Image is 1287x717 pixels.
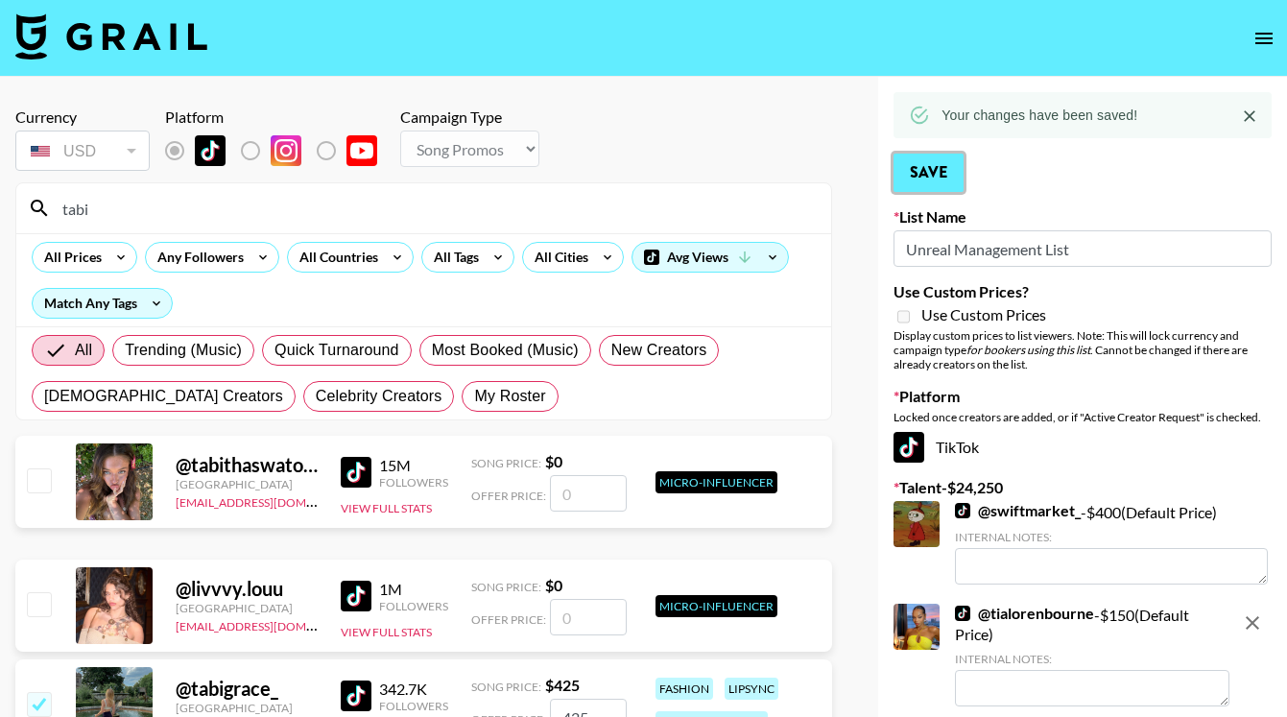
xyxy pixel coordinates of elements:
div: [GEOGRAPHIC_DATA] [176,477,318,491]
div: - $ 150 (Default Price) [955,604,1229,706]
div: Remove selected talent to change your currency [15,127,150,175]
button: open drawer [1245,19,1283,58]
div: lipsync [725,678,778,700]
div: @ tabithaswatosh [176,453,318,477]
span: My Roster [474,385,545,408]
div: Micro-Influencer [655,471,777,493]
button: Save [894,154,964,192]
img: Grail Talent [15,13,207,60]
span: Trending (Music) [125,339,242,362]
img: TikTok [195,135,226,166]
button: remove [1233,604,1272,642]
strong: $ 0 [545,452,562,470]
a: [EMAIL_ADDRESS][DOMAIN_NAME] [176,491,369,510]
div: [GEOGRAPHIC_DATA] [176,701,318,715]
button: View Full Stats [341,625,432,639]
span: Song Price: [471,680,541,694]
input: Search by User Name [51,193,820,224]
img: TikTok [955,503,970,518]
span: Offer Price: [471,489,546,503]
strong: $ 425 [545,676,580,694]
span: Offer Price: [471,612,546,627]
span: New Creators [611,339,707,362]
div: All Tags [422,243,483,272]
label: Use Custom Prices? [894,282,1272,301]
div: Avg Views [632,243,788,272]
div: USD [19,134,146,168]
a: @tialorenbourne [955,604,1094,623]
div: Remove selected talent to change platforms [165,131,393,171]
div: All Prices [33,243,106,272]
div: Campaign Type [400,108,539,127]
div: Platform [165,108,393,127]
div: fashion [655,678,713,700]
div: Currency [15,108,150,127]
label: Talent - $ 24,250 [894,478,1272,497]
span: Song Price: [471,456,541,470]
div: @ tabigrace_ [176,677,318,701]
strong: $ 0 [545,576,562,594]
span: Celebrity Creators [316,385,442,408]
div: Display custom prices to list viewers. Note: This will lock currency and campaign type . Cannot b... [894,328,1272,371]
div: All Cities [523,243,592,272]
button: Close [1235,102,1264,131]
div: Locked once creators are added, or if "Active Creator Request" is checked. [894,410,1272,424]
div: Your changes have been saved! [941,98,1137,132]
div: Internal Notes: [955,652,1229,666]
img: YouTube [346,135,377,166]
div: Micro-Influencer [655,595,777,617]
div: Any Followers [146,243,248,272]
div: 342.7K [379,680,448,699]
div: Followers [379,599,448,613]
input: 0 [550,475,627,512]
span: [DEMOGRAPHIC_DATA] Creators [44,385,283,408]
label: Platform [894,387,1272,406]
a: [EMAIL_ADDRESS][DOMAIN_NAME] [176,615,369,633]
span: All [75,339,92,362]
a: @swiftmarket_ [955,501,1081,520]
div: 15M [379,456,448,475]
img: TikTok [341,457,371,488]
div: All Countries [288,243,382,272]
span: Most Booked (Music) [432,339,579,362]
img: TikTok [955,606,970,621]
div: Internal Notes: [955,530,1268,544]
img: TikTok [894,432,924,463]
img: TikTok [341,581,371,611]
button: View Full Stats [341,501,432,515]
div: [GEOGRAPHIC_DATA] [176,601,318,615]
span: Use Custom Prices [921,305,1046,324]
label: List Name [894,207,1272,227]
div: Followers [379,475,448,490]
div: @ livvvy.louu [176,577,318,601]
em: for bookers using this list [966,343,1090,357]
div: 1M [379,580,448,599]
div: TikTok [894,432,1272,463]
input: 0 [550,599,627,635]
div: Match Any Tags [33,289,172,318]
span: Quick Turnaround [274,339,399,362]
span: Song Price: [471,580,541,594]
img: Instagram [271,135,301,166]
div: - $ 400 (Default Price) [955,501,1268,585]
img: TikTok [341,681,371,711]
div: Followers [379,699,448,713]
